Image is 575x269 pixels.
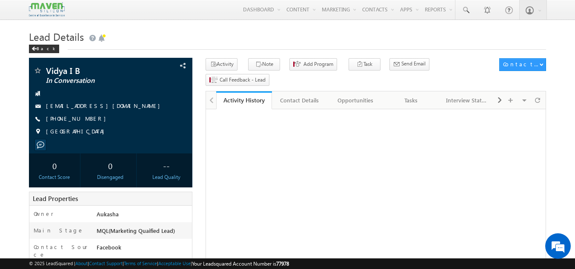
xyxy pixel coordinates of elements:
[499,58,546,71] button: Contact Actions
[216,91,272,109] a: Activity History
[383,91,439,109] a: Tasks
[158,261,191,266] a: Acceptable Use
[401,60,426,68] span: Send Email
[206,58,237,71] button: Activity
[289,58,337,71] button: Add Program
[97,210,119,218] span: Aukasha
[328,91,383,109] a: Opportunities
[276,261,289,267] span: 77978
[272,91,328,109] a: Contact Details
[34,243,89,258] label: Contact Source
[29,45,59,53] div: Back
[279,95,320,105] div: Contact Details
[143,173,190,181] div: Lead Quality
[34,210,54,218] label: Owner
[303,60,333,68] span: Add Program
[29,30,84,43] span: Lead Details
[87,158,134,173] div: 0
[31,158,78,173] div: 0
[220,76,266,84] span: Call Feedback - Lead
[29,260,289,268] span: © 2025 LeadSquared | | | | |
[46,76,147,85] span: In Conversation
[192,261,289,267] span: Your Leadsquared Account Number is
[143,158,190,173] div: --
[223,96,266,104] div: Activity History
[46,127,109,136] span: [GEOGRAPHIC_DATA]
[124,261,157,266] a: Terms of Service
[89,261,123,266] a: Contact Support
[446,95,487,105] div: Interview Status
[31,173,78,181] div: Contact Score
[75,261,88,266] a: About
[349,58,380,71] button: Task
[94,243,192,255] div: Facebook
[29,2,65,17] img: Custom Logo
[503,60,539,68] div: Contact Actions
[94,227,192,238] div: MQL(Marketing Quaified Lead)
[33,194,78,203] span: Lead Properties
[390,95,432,105] div: Tasks
[87,173,134,181] div: Disengaged
[439,91,495,109] a: Interview Status
[46,66,147,75] span: Vidya I B
[206,74,269,86] button: Call Feedback - Lead
[29,44,63,51] a: Back
[248,58,280,71] button: Note
[335,95,376,105] div: Opportunities
[389,58,429,71] button: Send Email
[34,227,84,234] label: Main Stage
[46,115,110,123] span: [PHONE_NUMBER]
[46,102,164,109] a: [EMAIL_ADDRESS][DOMAIN_NAME]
